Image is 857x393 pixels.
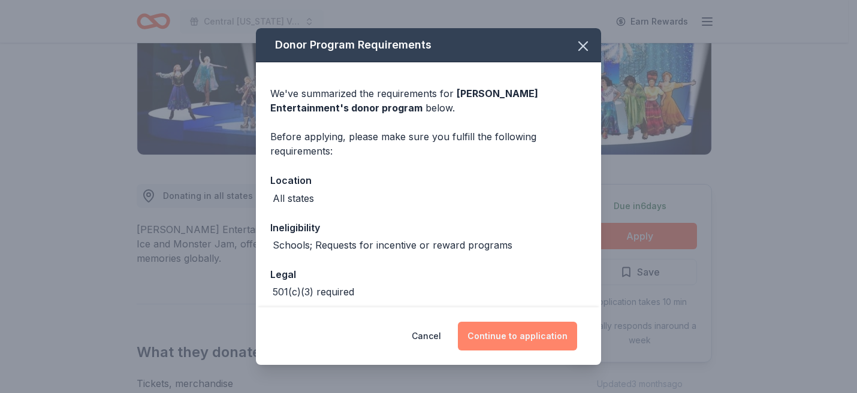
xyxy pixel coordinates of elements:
[256,28,601,62] div: Donor Program Requirements
[273,191,314,205] div: All states
[273,285,354,299] div: 501(c)(3) required
[270,86,587,115] div: We've summarized the requirements for below.
[458,322,577,350] button: Continue to application
[412,322,441,350] button: Cancel
[270,267,587,282] div: Legal
[270,129,587,158] div: Before applying, please make sure you fulfill the following requirements:
[273,238,512,252] div: Schools; Requests for incentive or reward programs
[270,173,587,188] div: Location
[270,220,587,235] div: Ineligibility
